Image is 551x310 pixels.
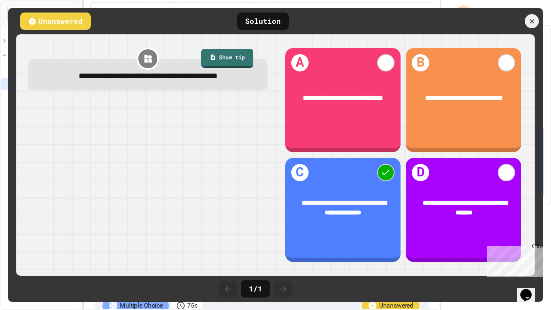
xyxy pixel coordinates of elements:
h1: D [412,164,429,181]
iframe: chat widget [517,278,543,302]
a: Show tip [201,49,253,67]
h1: B [412,54,429,71]
div: 1 / 1 [241,280,270,297]
div: Chat with us now!Close [3,3,56,51]
h1: A [291,54,309,71]
div: Unanswered [20,13,91,30]
div: Solution [237,13,289,30]
h1: C [291,164,309,181]
iframe: chat widget [484,243,543,277]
